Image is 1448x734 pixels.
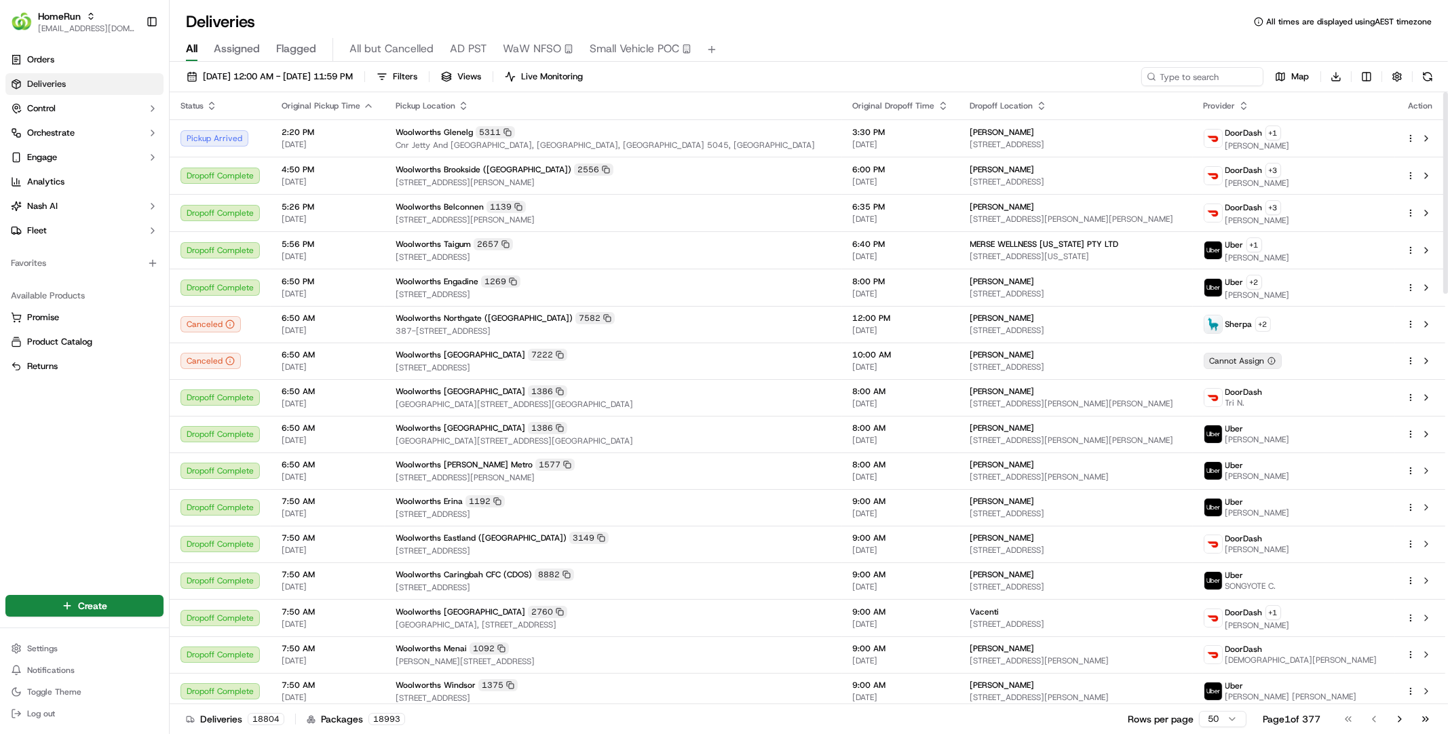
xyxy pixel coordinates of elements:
span: Woolworths Erina [396,496,463,507]
span: [PERSON_NAME] [970,201,1035,212]
span: [STREET_ADDRESS][PERSON_NAME][PERSON_NAME] [970,435,1182,446]
span: Views [457,71,481,83]
button: Nash AI [5,195,164,217]
button: Returns [5,355,164,377]
span: Pickup Location [396,100,455,111]
span: Deliveries [27,78,66,90]
span: 6:50 AM [282,313,374,324]
span: 7:50 AM [282,496,374,507]
span: 6:50 AM [282,423,374,433]
span: [STREET_ADDRESS][PERSON_NAME][PERSON_NAME] [970,398,1182,409]
span: [DATE] [282,545,374,556]
span: 7:50 AM [282,606,374,617]
span: [PERSON_NAME] [970,164,1035,175]
span: [PERSON_NAME] [1225,434,1290,445]
button: Fleet [5,220,164,242]
span: 7:50 AM [282,680,374,691]
button: Notifications [5,661,164,680]
button: +1 [1246,237,1262,252]
span: [PERSON_NAME] [970,276,1035,287]
span: 9:00 AM [853,496,949,507]
div: We're available if you need us! [61,142,187,153]
span: Notifications [27,665,75,676]
img: doordash_logo_v2.png [1204,204,1222,222]
input: Type to search [1141,67,1263,86]
span: [PERSON_NAME] [1225,178,1290,189]
div: 1375 [478,679,518,691]
button: Control [5,98,164,119]
div: 2657 [474,238,513,250]
div: 7582 [575,312,615,324]
div: 2760 [528,606,567,618]
button: Orchestrate [5,122,164,144]
button: +1 [1265,125,1281,140]
img: uber-new-logo.jpeg [1204,425,1222,443]
span: [STREET_ADDRESS] [396,289,831,300]
span: 7:50 AM [282,569,374,580]
span: [STREET_ADDRESS][US_STATE] [970,251,1182,262]
img: HomeRun [11,11,33,33]
span: [PERSON_NAME][STREET_ADDRESS] [396,656,831,667]
div: 1269 [481,275,520,288]
span: [PERSON_NAME] [970,533,1035,543]
span: [STREET_ADDRESS] [970,139,1182,150]
span: WaW NFSO [503,41,561,57]
span: Pylon [135,336,164,346]
span: [DATE] [282,619,374,630]
div: 2556 [574,163,613,176]
span: [PERSON_NAME] [42,246,110,257]
span: [DATE] [853,214,949,225]
span: [PERSON_NAME] [970,127,1035,138]
span: Cnr Jetty And [GEOGRAPHIC_DATA], [GEOGRAPHIC_DATA], [GEOGRAPHIC_DATA] 5045, [GEOGRAPHIC_DATA] [396,140,831,151]
span: DoorDash [1225,607,1263,618]
span: 9:00 AM [853,606,949,617]
img: uber-new-logo.jpeg [1204,572,1222,590]
a: Analytics [5,171,164,193]
span: 4:50 PM [282,164,374,175]
span: [DATE] [282,655,374,666]
img: uber-new-logo.jpeg [1204,499,1222,516]
button: +1 [1265,605,1281,620]
a: Powered byPylon [96,335,164,346]
span: [DATE] [282,508,374,519]
span: [EMAIL_ADDRESS][DOMAIN_NAME] [38,23,135,34]
span: 2:20 PM [282,127,374,138]
span: Flagged [276,41,316,57]
span: [PERSON_NAME] [1225,290,1290,301]
span: Woolworths Menai [396,643,467,654]
a: Returns [11,360,158,372]
h1: Deliveries [186,11,255,33]
span: [DATE] [282,139,374,150]
button: Settings [5,639,164,658]
span: 6:50 AM [282,349,374,360]
img: 6896339556228_8d8ce7a9af23287cc65f_72.jpg [28,129,53,153]
span: Dropoff Location [970,100,1033,111]
span: Uber [1225,239,1244,250]
div: Favorites [5,252,164,274]
button: [DATE] 12:00 AM - [DATE] 11:59 PM [180,67,359,86]
span: [GEOGRAPHIC_DATA][STREET_ADDRESS][GEOGRAPHIC_DATA] [396,399,831,410]
span: [PERSON_NAME] [970,496,1035,507]
span: Promise [27,311,59,324]
div: Past conversations [14,176,91,187]
div: Start new chat [61,129,223,142]
div: Cannot Assign [1204,353,1282,369]
span: [PERSON_NAME] [1225,252,1290,263]
span: Woolworths Northgate ([GEOGRAPHIC_DATA]) [396,313,573,324]
span: [DATE] [282,325,374,336]
img: doordash_logo_v2.png [1204,535,1222,553]
span: All but Cancelled [349,41,434,57]
span: DoorDash [1225,128,1263,138]
span: [STREET_ADDRESS] [970,581,1182,592]
span: 6:00 PM [853,164,949,175]
span: AD PST [450,41,487,57]
div: 📗 [14,304,24,315]
span: SONGYOTE C. [1225,581,1276,592]
span: Uber [1225,570,1244,581]
span: API Documentation [128,303,218,316]
div: 1386 [528,422,567,434]
span: [STREET_ADDRESS] [970,362,1182,372]
div: 3149 [569,532,609,544]
button: Toggle Theme [5,682,164,701]
a: Product Catalog [11,336,158,348]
